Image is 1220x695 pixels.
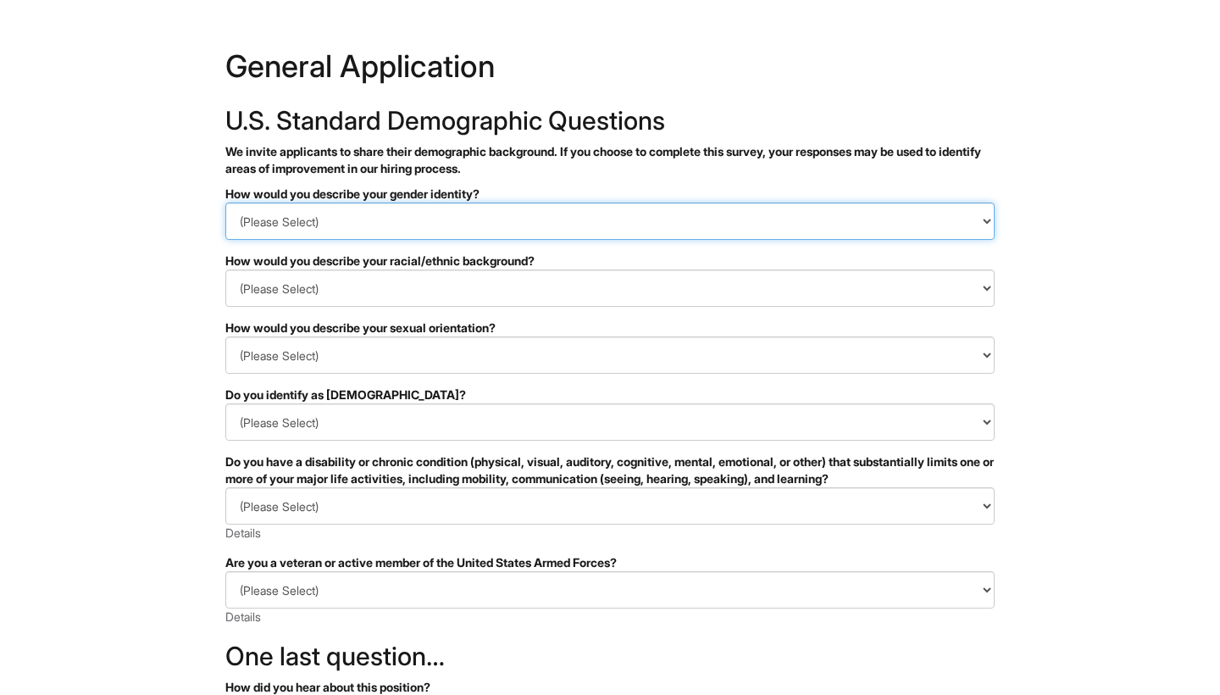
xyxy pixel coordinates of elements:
[225,270,995,307] select: How would you describe your racial/ethnic background?
[225,143,995,177] p: We invite applicants to share their demographic background. If you choose to complete this survey...
[225,487,995,525] select: Do you have a disability or chronic condition (physical, visual, auditory, cognitive, mental, emo...
[225,336,995,374] select: How would you describe your sexual orientation?
[225,107,995,135] h2: U.S. Standard Demographic Questions
[225,403,995,441] select: Do you identify as transgender?
[225,609,261,624] a: Details
[225,186,995,203] div: How would you describe your gender identity?
[225,525,261,540] a: Details
[225,203,995,240] select: How would you describe your gender identity?
[225,386,995,403] div: Do you identify as [DEMOGRAPHIC_DATA]?
[225,571,995,609] select: Are you a veteran or active member of the United States Armed Forces?
[225,253,995,270] div: How would you describe your racial/ethnic background?
[225,554,995,571] div: Are you a veteran or active member of the United States Armed Forces?
[225,320,995,336] div: How would you describe your sexual orientation?
[225,51,995,90] h1: General Application
[225,642,995,670] h2: One last question…
[225,453,995,487] div: Do you have a disability or chronic condition (physical, visual, auditory, cognitive, mental, emo...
